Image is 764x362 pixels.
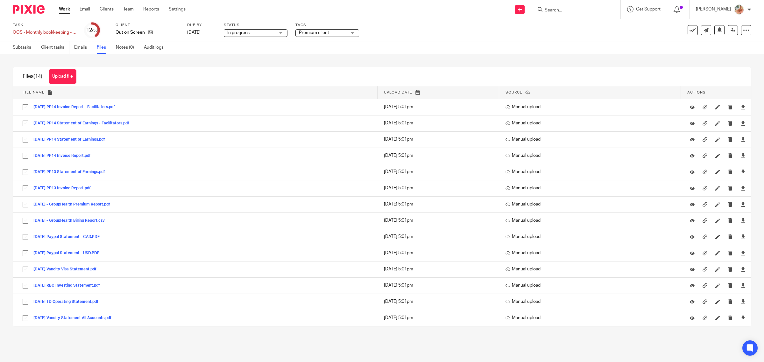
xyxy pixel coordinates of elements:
[33,219,110,223] button: [DATE] - GroupHealth Billing Report.csv
[92,29,98,32] small: /30
[734,4,744,15] img: MIC.jpg
[741,233,746,240] a: Download
[19,247,32,259] input: Select
[116,29,145,36] p: Out on Screen
[506,185,678,191] p: Manual upload
[741,217,746,224] a: Download
[33,283,105,288] button: [DATE] RBC Investing Statement.pdf
[13,23,76,28] label: Task
[19,296,32,308] input: Select
[19,215,32,227] input: Select
[506,169,678,175] p: Manual upload
[741,315,746,321] a: Download
[13,5,45,14] img: Pixie
[19,117,32,129] input: Select
[384,91,412,94] span: Upload date
[100,6,114,12] a: Clients
[741,152,746,159] a: Download
[19,182,32,194] input: Select
[384,282,496,289] p: [DATE] 5:01pm
[506,266,678,272] p: Manual upload
[33,154,95,158] button: [DATE] PP14 Invoice Report.pdf
[33,121,134,126] button: [DATE] PP14 Statement of Earnings - Facilitators.pdf
[741,298,746,305] a: Download
[23,73,42,80] h1: Files
[741,250,746,256] a: Download
[33,170,110,174] button: [DATE] PP13 Statement of Earnings.pdf
[384,250,496,256] p: [DATE] 5:01pm
[123,6,134,12] a: Team
[741,104,746,110] a: Download
[741,185,746,191] a: Download
[741,169,746,175] a: Download
[33,235,104,239] button: [DATE] Paypal Statement - CAD.PDF
[116,41,139,54] a: Notes (0)
[19,134,32,146] input: Select
[506,298,678,305] p: Manual upload
[97,41,111,54] a: Files
[74,41,92,54] a: Emails
[506,315,678,321] p: Manual upload
[13,29,76,36] div: OOS - Monthly bookkeeping - July
[187,30,201,35] span: [DATE]
[227,31,250,35] span: In progress
[741,120,746,126] a: Download
[506,217,678,224] p: Manual upload
[687,91,706,94] span: Actions
[33,267,101,272] button: [DATE] Vancity Visa Statement.pdf
[116,23,179,28] label: Client
[33,137,110,142] button: [DATE] PP14 Statement of Earnings.pdf
[506,282,678,289] p: Manual upload
[23,91,45,94] span: File name
[544,8,601,13] input: Search
[41,41,69,54] a: Client tasks
[33,316,116,320] button: [DATE] Vancity Statement All Accounts.pdf
[384,217,496,224] p: [DATE] 5:01pm
[295,23,359,28] label: Tags
[741,201,746,207] a: Download
[49,69,76,84] button: Upload file
[384,185,496,191] p: [DATE] 5:01pm
[19,263,32,275] input: Select
[384,169,496,175] p: [DATE] 5:01pm
[384,298,496,305] p: [DATE] 5:01pm
[13,41,36,54] a: Subtasks
[19,231,32,243] input: Select
[19,150,32,162] input: Select
[384,233,496,240] p: [DATE] 5:01pm
[59,6,70,12] a: Work
[19,280,32,292] input: Select
[169,6,186,12] a: Settings
[696,6,731,12] p: [PERSON_NAME]
[636,7,661,11] span: Get Support
[506,201,678,207] p: Manual upload
[19,166,32,178] input: Select
[384,104,496,110] p: [DATE] 5:01pm
[33,202,115,207] button: [DATE] - GroupHealth Premium Report.pdf
[33,74,42,79] span: (14)
[299,31,329,35] span: Premium client
[384,266,496,272] p: [DATE] 5:01pm
[19,101,32,113] input: Select
[384,136,496,143] p: [DATE] 5:01pm
[506,120,678,126] p: Manual upload
[506,152,678,159] p: Manual upload
[506,250,678,256] p: Manual upload
[33,186,95,191] button: [DATE] PP13 Invoice Report.pdf
[33,251,104,255] button: [DATE] Paypal Statement - USD.PDF
[144,41,168,54] a: Audit logs
[33,300,103,304] button: [DATE] TD Operating Statement.pdf
[741,282,746,289] a: Download
[187,23,216,28] label: Due by
[506,104,678,110] p: Manual upload
[506,136,678,143] p: Manual upload
[224,23,287,28] label: Status
[506,91,522,94] span: Source
[143,6,159,12] a: Reports
[19,198,32,211] input: Select
[384,152,496,159] p: [DATE] 5:01pm
[384,201,496,207] p: [DATE] 5:01pm
[80,6,90,12] a: Email
[384,315,496,321] p: [DATE] 5:01pm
